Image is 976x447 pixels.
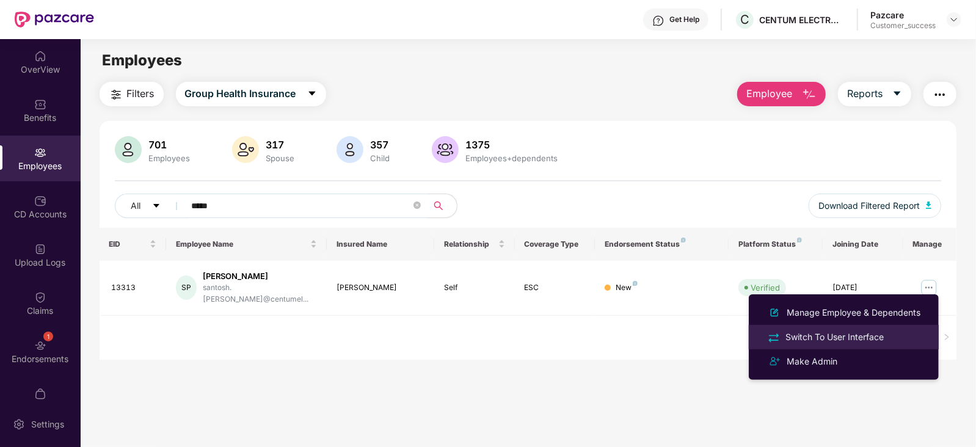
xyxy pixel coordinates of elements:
[870,21,936,31] div: Customer_success
[34,388,46,400] img: svg+xml;base64,PHN2ZyBpZD0iTXlfT3JkZXJzIiBkYXRhLW5hbWU9Ik15IE9yZGVycyIgeG1sbnM9Imh0dHA6Ly93d3cudz...
[203,282,317,305] div: santosh.[PERSON_NAME]@centumel...
[832,282,894,294] div: [DATE]
[115,194,189,218] button: Allcaret-down
[892,89,902,100] span: caret-down
[337,136,363,163] img: svg+xml;base64,PHN2ZyB4bWxucz0iaHR0cDovL3d3dy53My5vcmcvMjAwMC9zdmciIHhtbG5zOnhsaW5rPSJodHRwOi8vd3...
[109,239,148,249] span: EID
[616,282,638,294] div: New
[738,239,813,249] div: Platform Status
[413,200,421,212] span: close-circle
[34,195,46,207] img: svg+xml;base64,PHN2ZyBpZD0iQ0RfQWNjb3VudHMiIGRhdGEtbmFtZT0iQ0QgQWNjb3VudHMiIHhtbG5zPSJodHRwOi8vd3...
[368,153,393,163] div: Child
[115,136,142,163] img: svg+xml;base64,PHN2ZyB4bWxucz0iaHR0cDovL3d3dy53My5vcmcvMjAwMC9zdmciIHhtbG5zOnhsaW5rPSJodHRwOi8vd3...
[185,86,296,101] span: Group Health Insurance
[444,282,505,294] div: Self
[264,153,297,163] div: Spouse
[525,282,586,294] div: ESC
[112,282,157,294] div: 13313
[34,50,46,62] img: svg+xml;base64,PHN2ZyBpZD0iSG9tZSIgeG1sbnM9Imh0dHA6Ly93d3cudzMub3JnLzIwMDAvc3ZnIiB3aWR0aD0iMjAiIG...
[166,228,327,261] th: Employee Name
[264,139,297,151] div: 317
[937,328,956,347] li: Next Page
[937,328,956,347] button: right
[802,87,817,102] img: svg+xml;base64,PHN2ZyB4bWxucz0iaHR0cDovL3d3dy53My5vcmcvMjAwMC9zdmciIHhtbG5zOnhsaW5rPSJodHRwOi8vd3...
[464,153,561,163] div: Employees+dependents
[413,202,421,209] span: close-circle
[432,136,459,163] img: svg+xml;base64,PHN2ZyB4bWxucz0iaHR0cDovL3d3dy53My5vcmcvMjAwMC9zdmciIHhtbG5zOnhsaW5rPSJodHRwOi8vd3...
[100,82,164,106] button: Filters
[823,228,903,261] th: Joining Date
[34,98,46,111] img: svg+xml;base64,PHN2ZyBpZD0iQmVuZWZpdHMiIHhtbG5zPSJodHRwOi8vd3d3LnczLm9yZy8yMDAwL3N2ZyIgd2lkdGg9Ij...
[203,271,317,282] div: [PERSON_NAME]
[34,147,46,159] img: svg+xml;base64,PHN2ZyBpZD0iRW1wbG95ZWVzIiB4bWxucz0iaHR0cDovL3d3dy53My5vcmcvMjAwMC9zdmciIHdpZHRoPS...
[131,199,141,213] span: All
[34,243,46,255] img: svg+xml;base64,PHN2ZyBpZD0iVXBsb2FkX0xvZ3MiIGRhdGEtbmFtZT0iVXBsb2FkIExvZ3MiIHhtbG5zPSJodHRwOi8vd3...
[100,228,167,261] th: EID
[368,139,393,151] div: 357
[102,51,182,69] span: Employees
[427,201,451,211] span: search
[746,86,792,101] span: Employee
[307,89,317,100] span: caret-down
[434,228,515,261] th: Relationship
[903,228,957,261] th: Manage
[784,355,840,368] div: Make Admin
[127,86,155,101] span: Filters
[926,202,932,209] img: svg+xml;base64,PHN2ZyB4bWxucz0iaHR0cDovL3d3dy53My5vcmcvMjAwMC9zdmciIHhtbG5zOnhsaW5rPSJodHRwOi8vd3...
[633,281,638,286] img: svg+xml;base64,PHN2ZyB4bWxucz0iaHR0cDovL3d3dy53My5vcmcvMjAwMC9zdmciIHdpZHRoPSI4IiBoZWlnaHQ9IjgiIH...
[740,12,749,27] span: C
[847,86,883,101] span: Reports
[767,331,781,344] img: svg+xml;base64,PHN2ZyB4bWxucz0iaHR0cDovL3d3dy53My5vcmcvMjAwMC9zdmciIHdpZHRoPSIyNCIgaGVpZ2h0PSIyNC...
[797,238,802,242] img: svg+xml;base64,PHN2ZyB4bWxucz0iaHR0cDovL3d3dy53My5vcmcvMjAwMC9zdmciIHdpZHRoPSI4IiBoZWlnaHQ9IjgiIH...
[669,15,699,24] div: Get Help
[34,291,46,303] img: svg+xml;base64,PHN2ZyBpZD0iQ2xhaW0iIHhtbG5zPSJodHRwOi8vd3d3LnczLm9yZy8yMDAwL3N2ZyIgd2lkdGg9IjIwIi...
[605,239,719,249] div: Endorsement Status
[681,238,686,242] img: svg+xml;base64,PHN2ZyB4bWxucz0iaHR0cDovL3d3dy53My5vcmcvMjAwMC9zdmciIHdpZHRoPSI4IiBoZWlnaHQ9IjgiIH...
[759,14,845,26] div: CENTUM ELECTRONICS LIMITED
[444,239,496,249] span: Relationship
[652,15,665,27] img: svg+xml;base64,PHN2ZyBpZD0iSGVscC0zMngzMiIgeG1sbnM9Imh0dHA6Ly93d3cudzMub3JnLzIwMDAvc3ZnIiB3aWR0aD...
[767,354,782,369] img: svg+xml;base64,PHN2ZyB4bWxucz0iaHR0cDovL3d3dy53My5vcmcvMjAwMC9zdmciIHdpZHRoPSIyNCIgaGVpZ2h0PSIyNC...
[13,418,25,431] img: svg+xml;base64,PHN2ZyBpZD0iU2V0dGluZy0yMHgyMCIgeG1sbnM9Imh0dHA6Ly93d3cudzMub3JnLzIwMDAvc3ZnIiB3aW...
[176,82,326,106] button: Group Health Insurancecaret-down
[43,332,53,341] div: 1
[327,228,434,261] th: Insured Name
[147,153,193,163] div: Employees
[751,282,780,294] div: Verified
[176,275,197,300] div: SP
[919,278,939,297] img: manageButton
[427,194,457,218] button: search
[337,282,424,294] div: [PERSON_NAME]
[767,305,782,320] img: svg+xml;base64,PHN2ZyB4bWxucz0iaHR0cDovL3d3dy53My5vcmcvMjAwMC9zdmciIHhtbG5zOnhsaW5rPSJodHRwOi8vd3...
[809,194,942,218] button: Download Filtered Report
[232,136,259,163] img: svg+xml;base64,PHN2ZyB4bWxucz0iaHR0cDovL3d3dy53My5vcmcvMjAwMC9zdmciIHhtbG5zOnhsaW5rPSJodHRwOi8vd3...
[838,82,911,106] button: Reportscaret-down
[147,139,193,151] div: 701
[109,87,123,102] img: svg+xml;base64,PHN2ZyB4bWxucz0iaHR0cDovL3d3dy53My5vcmcvMjAwMC9zdmciIHdpZHRoPSIyNCIgaGVpZ2h0PSIyNC...
[818,199,920,213] span: Download Filtered Report
[27,418,68,431] div: Settings
[15,12,94,27] img: New Pazcare Logo
[783,330,886,344] div: Switch To User Interface
[943,333,950,341] span: right
[515,228,595,261] th: Coverage Type
[34,340,46,352] img: svg+xml;base64,PHN2ZyBpZD0iRW5kb3JzZW1lbnRzIiB4bWxucz0iaHR0cDovL3d3dy53My5vcmcvMjAwMC9zdmciIHdpZH...
[949,15,959,24] img: svg+xml;base64,PHN2ZyBpZD0iRHJvcGRvd24tMzJ4MzIiIHhtbG5zPSJodHRwOi8vd3d3LnczLm9yZy8yMDAwL3N2ZyIgd2...
[933,87,947,102] img: svg+xml;base64,PHN2ZyB4bWxucz0iaHR0cDovL3d3dy53My5vcmcvMjAwMC9zdmciIHdpZHRoPSIyNCIgaGVpZ2h0PSIyNC...
[152,202,161,211] span: caret-down
[464,139,561,151] div: 1375
[870,9,936,21] div: Pazcare
[176,239,308,249] span: Employee Name
[737,82,826,106] button: Employee
[784,306,923,319] div: Manage Employee & Dependents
